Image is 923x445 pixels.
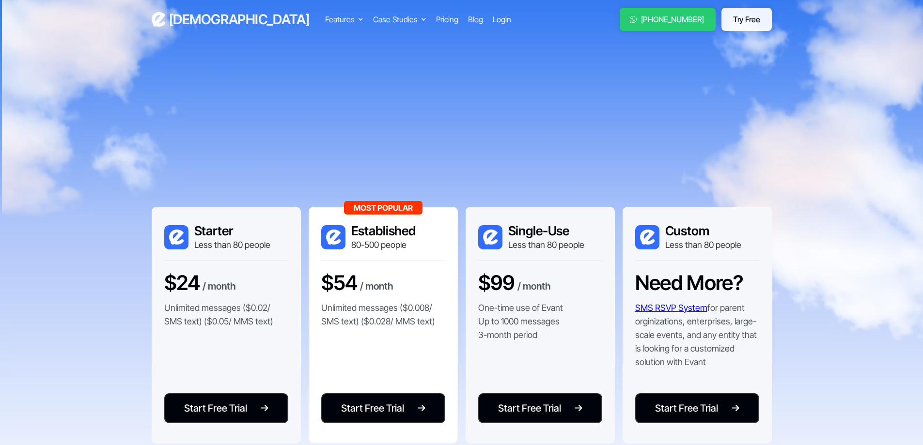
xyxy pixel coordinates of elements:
div: 80-500 people [351,239,416,251]
h3: Need More? [635,271,743,295]
a: Start Free Trial [478,393,602,423]
h3: $54 [321,271,358,295]
div: Start Free Trial [655,401,718,415]
h3: $99 [478,271,515,295]
h3: Established [351,223,416,239]
a: Start Free Trial [164,393,288,423]
div: Start Free Trial [498,401,561,415]
div: / month [360,279,393,295]
div: Start Free Trial [341,401,404,415]
a: [PHONE_NUMBER] [620,8,716,31]
div: Less than 80 people [194,239,270,251]
a: Pricing [436,14,458,25]
a: Try Free [721,8,771,31]
div: Features [325,14,355,25]
p: Unlimited messages ($0.02/ SMS text) ($0.05/ MMS text) [164,301,288,328]
div: Less than 80 people [665,239,741,251]
h3: Custom [665,223,741,239]
div: [PHONE_NUMBER] [641,14,704,25]
div: / month [517,279,551,295]
a: Start Free Trial [321,393,445,423]
div: Less than 80 people [508,239,584,251]
h3: Starter [194,223,270,239]
h3: $24 [164,271,200,295]
a: SMS RSVP System [635,303,707,313]
a: home [152,11,310,28]
div: / month [203,279,236,295]
p: for parent orginizations, enterprises, large-scale events, and any entity that is looking for a c... [635,301,759,369]
h3: [DEMOGRAPHIC_DATA] [169,11,310,28]
div: Start Free Trial [184,401,247,415]
div: Most Popular [344,201,422,215]
div: Case Studies [373,14,426,25]
h3: Single-Use [508,223,584,239]
div: Features [325,14,363,25]
div: Case Studies [373,14,418,25]
p: Unlimited messages ($0.008/ SMS text) ($0.028/ MMS text) [321,301,445,328]
p: One-time use of Evant Up to 1000 messages 3-month period [478,301,563,342]
a: Start Free Trial [635,393,759,423]
a: Blog [468,14,483,25]
a: Login [493,14,511,25]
